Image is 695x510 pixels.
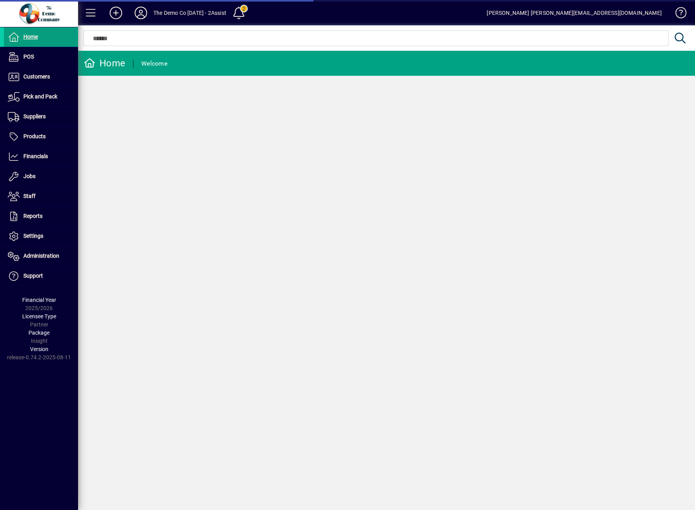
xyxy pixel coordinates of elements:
[23,133,46,139] span: Products
[23,53,34,60] span: POS
[4,207,78,226] a: Reports
[128,6,153,20] button: Profile
[4,167,78,186] a: Jobs
[4,47,78,67] a: POS
[23,213,43,219] span: Reports
[23,113,46,119] span: Suppliers
[84,57,125,70] div: Home
[141,57,167,70] div: Welcome
[23,233,43,239] span: Settings
[4,67,78,87] a: Customers
[4,107,78,127] a: Suppliers
[4,87,78,107] a: Pick and Pack
[4,246,78,266] a: Administration
[4,187,78,206] a: Staff
[23,173,36,179] span: Jobs
[23,93,57,100] span: Pick and Pack
[23,73,50,80] span: Customers
[23,273,43,279] span: Support
[4,226,78,246] a: Settings
[103,6,128,20] button: Add
[670,2,685,27] a: Knowledge Base
[23,253,59,259] span: Administration
[4,127,78,146] a: Products
[487,7,662,19] div: [PERSON_NAME] [PERSON_NAME][EMAIL_ADDRESS][DOMAIN_NAME]
[4,266,78,286] a: Support
[30,346,48,352] span: Version
[4,147,78,166] a: Financials
[22,297,56,303] span: Financial Year
[28,330,50,336] span: Package
[23,34,38,40] span: Home
[22,313,56,319] span: Licensee Type
[23,153,48,159] span: Financials
[23,193,36,199] span: Staff
[153,7,226,19] div: The Demo Co [DATE] - 2Assist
